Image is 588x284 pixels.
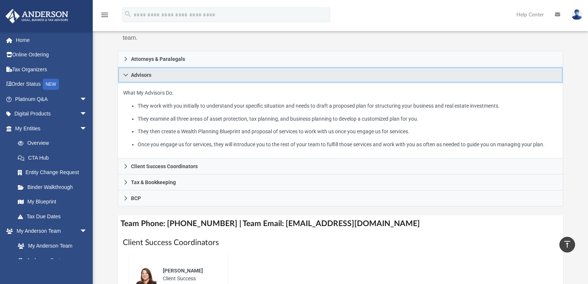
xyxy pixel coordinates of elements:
[5,107,98,121] a: Digital Productsarrow_drop_down
[123,88,558,149] p: What My Advisors Do:
[10,136,98,151] a: Overview
[563,240,572,249] i: vertical_align_top
[10,195,95,209] a: My Blueprint
[10,180,98,195] a: Binder Walkthrough
[118,215,564,232] h4: Team Phone: [PHONE_NUMBER] | Team Email: [EMAIL_ADDRESS][DOMAIN_NAME]
[100,14,109,19] a: menu
[5,62,98,77] a: Tax Organizers
[118,159,564,174] a: Client Success Coordinators
[80,224,95,239] span: arrow_drop_down
[138,114,558,124] li: They examine all three areas of asset protection, tax planning, and business planning to develop ...
[118,83,564,159] div: Advisors
[10,253,95,268] a: Anderson System
[10,209,98,224] a: Tax Due Dates
[571,9,582,20] img: User Pic
[118,174,564,190] a: Tax & Bookkeeping
[10,165,98,180] a: Entity Change Request
[123,22,335,43] p: Here is an explanation of each team member’s role and an introduction to your team.
[131,180,176,185] span: Tax & Bookkeeping
[80,107,95,122] span: arrow_drop_down
[10,238,91,253] a: My Anderson Team
[131,56,185,62] span: Attorneys & Paralegals
[163,268,203,274] span: [PERSON_NAME]
[5,77,98,92] a: Order StatusNEW
[131,164,198,169] span: Client Success Coordinators
[138,127,558,136] li: They then create a Wealth Planning Blueprint and proposal of services to work with us once you en...
[559,237,575,252] a: vertical_align_top
[5,48,98,62] a: Online Ordering
[123,237,558,248] h1: Client Success Coordinators
[5,224,95,239] a: My Anderson Teamarrow_drop_down
[5,121,98,136] a: My Entitiesarrow_drop_down
[10,150,98,165] a: CTA Hub
[80,92,95,107] span: arrow_drop_down
[43,79,59,90] div: NEW
[118,51,564,67] a: Attorneys & Paralegals
[5,33,98,48] a: Home
[100,10,109,19] i: menu
[124,10,132,18] i: search
[138,101,558,111] li: They work with you initially to understand your specific situation and needs to draft a proposed ...
[118,190,564,206] a: BCP
[131,72,151,78] span: Advisors
[131,196,141,201] span: BCP
[3,9,70,23] img: Anderson Advisors Platinum Portal
[138,140,558,149] li: Once you engage us for services, they will introduce you to the rest of your team to fulfill thos...
[118,67,564,83] a: Advisors
[5,92,98,107] a: Platinum Q&Aarrow_drop_down
[80,121,95,136] span: arrow_drop_down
